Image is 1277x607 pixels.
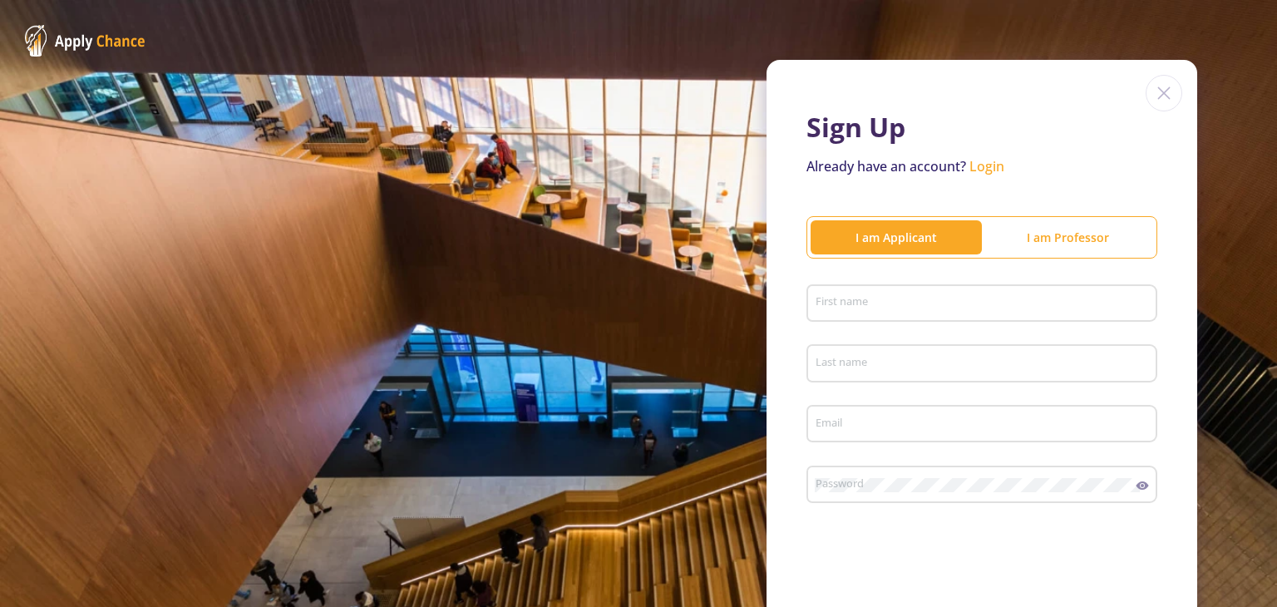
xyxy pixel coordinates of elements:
h1: Sign Up [806,111,1157,143]
p: Already have an account? [806,156,1157,176]
img: close icon [1146,75,1182,111]
div: I am Applicant [811,229,982,246]
iframe: reCAPTCHA [806,533,1059,598]
a: Login [969,157,1004,175]
div: I am Professor [982,229,1153,246]
img: ApplyChance Logo [25,25,145,57]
